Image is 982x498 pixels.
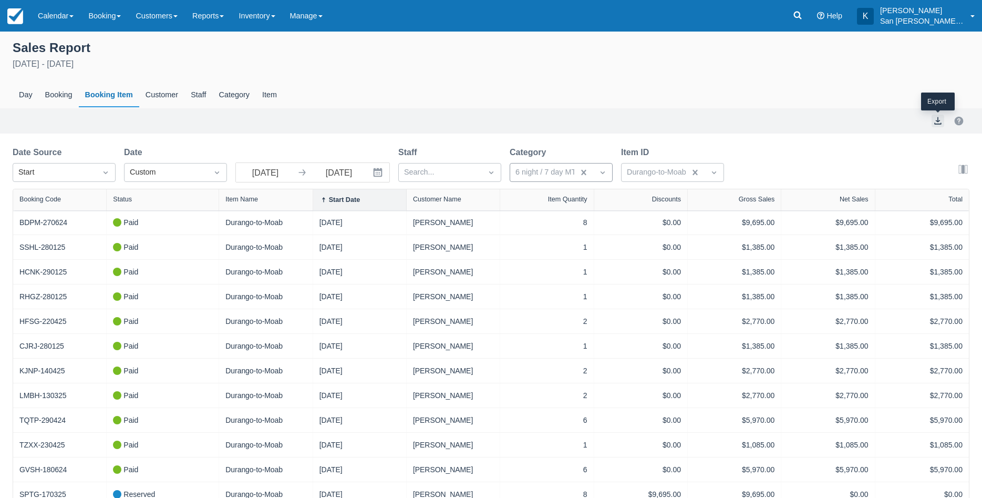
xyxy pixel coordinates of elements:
[19,365,65,377] a: KJNP-140425
[788,390,868,401] div: $2,770.00
[601,439,681,451] div: $0.00
[840,196,869,203] div: Net Sales
[7,8,23,24] img: checkfront-main-nav-mini-logo.png
[19,390,67,401] a: LMBH-130325
[694,217,774,228] div: $9,695.00
[319,390,400,401] div: [DATE]
[213,83,256,107] div: Category
[694,414,774,426] div: $5,970.00
[225,440,283,451] a: Durango-to-Moab
[113,241,138,253] div: Paid
[113,291,138,302] div: Paid
[882,439,963,451] div: $1,085.00
[597,167,608,178] span: Dropdown icon
[788,340,868,352] div: $1,385.00
[506,241,587,253] div: 1
[506,365,587,377] div: 2
[319,217,400,228] div: [DATE]
[319,241,400,253] div: [DATE]
[694,266,774,278] div: $1,385.00
[225,390,283,401] a: Durango-to-Moab
[694,365,774,377] div: $2,770.00
[601,464,681,475] div: $0.00
[113,464,138,475] div: Paid
[225,196,258,203] div: Item Name
[932,115,944,127] button: export
[510,146,550,159] label: Category
[882,266,963,278] div: $1,385.00
[368,163,389,182] button: Interact with the calendar and add the check-in date for your trip.
[225,242,283,253] a: Durango-to-Moab
[113,414,138,426] div: Paid
[652,196,681,203] div: Discounts
[506,340,587,352] div: 1
[18,167,91,178] div: Start
[19,267,67,278] a: HCNK-290125
[225,464,283,475] a: Durango-to-Moab
[601,241,681,253] div: $0.00
[709,167,719,178] span: Dropdown icon
[601,365,681,377] div: $0.00
[413,267,473,278] a: [PERSON_NAME]
[413,242,473,253] a: [PERSON_NAME]
[319,414,400,426] div: [DATE]
[13,38,969,56] div: Sales Report
[601,316,681,327] div: $0.00
[225,291,283,302] a: Durango-to-Moab
[19,217,67,228] a: BDPM-270624
[788,316,868,327] div: $2,770.00
[19,291,67,302] a: RHGZ-280125
[319,365,400,377] div: [DATE]
[413,291,473,302] a: [PERSON_NAME]
[212,167,222,178] span: Dropdown icon
[506,414,587,426] div: 6
[601,340,681,352] div: $0.00
[319,316,400,327] div: [DATE]
[413,464,473,475] a: [PERSON_NAME]
[19,196,61,203] div: Booking Code
[694,464,774,475] div: $5,970.00
[826,12,842,20] span: Help
[184,83,212,107] div: Staff
[788,241,868,253] div: $1,385.00
[398,146,421,159] label: Staff
[506,291,587,302] div: 1
[788,291,868,302] div: $1,385.00
[882,316,963,327] div: $2,770.00
[413,217,473,228] a: [PERSON_NAME]
[319,340,400,352] div: [DATE]
[413,196,461,203] div: Customer Name
[506,439,587,451] div: 1
[319,439,400,451] div: [DATE]
[413,365,473,377] a: [PERSON_NAME]
[19,415,66,426] a: TQTP-290424
[413,316,473,327] a: [PERSON_NAME]
[139,83,184,107] div: Customer
[413,341,473,352] a: [PERSON_NAME]
[113,266,138,278] div: Paid
[225,267,283,278] a: Durango-to-Moab
[788,439,868,451] div: $1,085.00
[694,439,774,451] div: $1,085.00
[601,217,681,228] div: $0.00
[882,464,963,475] div: $5,970.00
[113,316,138,327] div: Paid
[309,163,368,182] input: End Date
[601,414,681,426] div: $0.00
[601,266,681,278] div: $0.00
[817,12,824,19] i: Help
[236,163,295,182] input: Start Date
[506,266,587,278] div: 1
[225,217,283,228] a: Durango-to-Moab
[319,266,400,278] div: [DATE]
[694,316,774,327] div: $2,770.00
[256,83,283,107] div: Item
[113,390,138,401] div: Paid
[601,291,681,302] div: $0.00
[548,196,587,203] div: Item Quantity
[694,241,774,253] div: $1,385.00
[79,83,139,107] div: Booking Item
[506,390,587,401] div: 2
[882,340,963,352] div: $1,385.00
[694,340,774,352] div: $1,385.00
